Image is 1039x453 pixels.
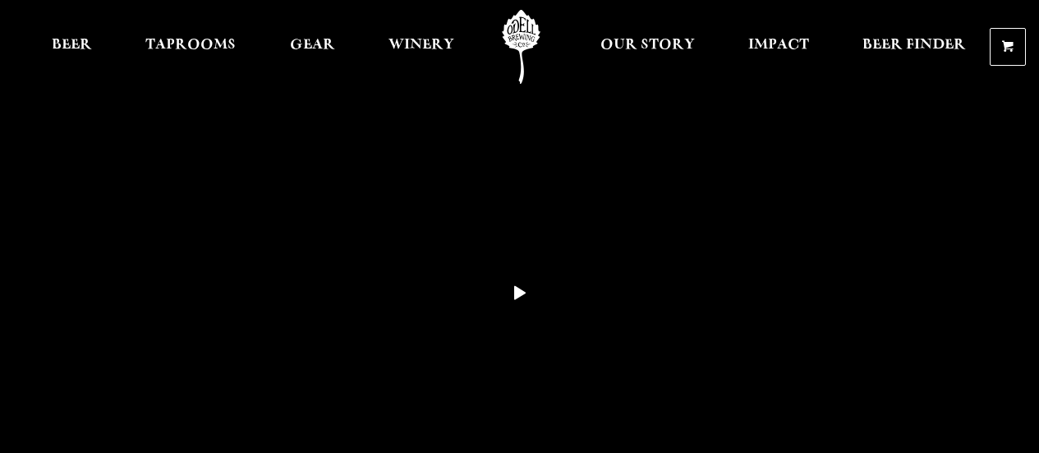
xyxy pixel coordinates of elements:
[600,39,695,52] span: Our Story
[590,10,706,84] a: Our Story
[738,10,820,84] a: Impact
[490,10,552,84] a: Odell Home
[135,10,246,84] a: Taprooms
[145,39,236,52] span: Taprooms
[852,10,977,84] a: Beer Finder
[41,10,103,84] a: Beer
[52,39,92,52] span: Beer
[388,39,454,52] span: Winery
[279,10,346,84] a: Gear
[378,10,465,84] a: Winery
[748,39,809,52] span: Impact
[290,39,335,52] span: Gear
[862,39,966,52] span: Beer Finder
